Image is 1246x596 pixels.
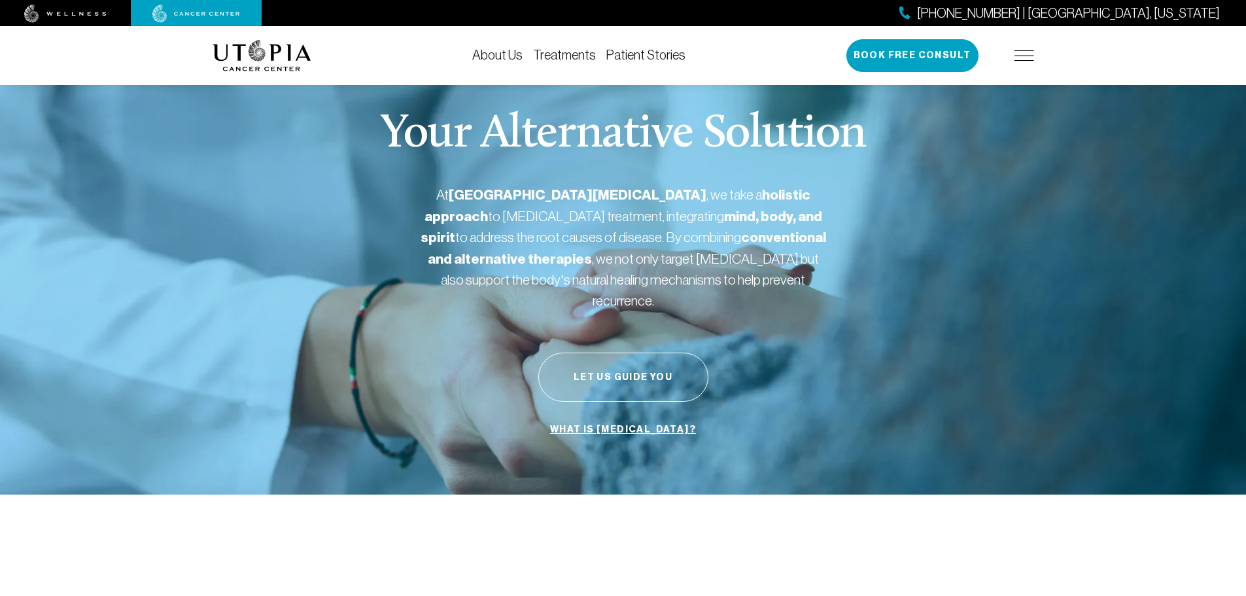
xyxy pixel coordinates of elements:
[424,186,810,225] strong: holistic approach
[899,4,1220,23] a: [PHONE_NUMBER] | [GEOGRAPHIC_DATA], [US_STATE]
[449,186,706,203] strong: [GEOGRAPHIC_DATA][MEDICAL_DATA]
[428,229,826,268] strong: conventional and alternative therapies
[917,4,1220,23] span: [PHONE_NUMBER] | [GEOGRAPHIC_DATA], [US_STATE]
[472,48,523,62] a: About Us
[846,39,978,72] button: Book Free Consult
[538,353,708,402] button: Let Us Guide You
[606,48,685,62] a: Patient Stories
[24,5,107,23] img: wellness
[380,111,866,158] p: Your Alternative Solution
[533,48,596,62] a: Treatments
[547,417,699,442] a: What is [MEDICAL_DATA]?
[421,184,826,311] p: At , we take a to [MEDICAL_DATA] treatment, integrating to address the root causes of disease. By...
[152,5,240,23] img: cancer center
[1014,50,1034,61] img: icon-hamburger
[213,40,311,71] img: logo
